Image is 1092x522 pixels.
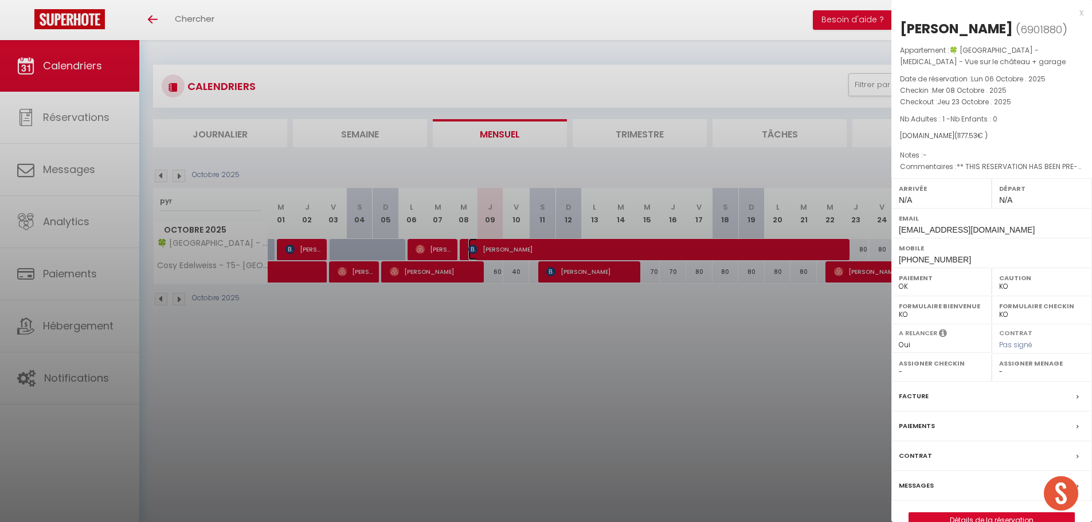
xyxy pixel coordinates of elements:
[899,390,929,402] label: Facture
[899,225,1035,234] span: [EMAIL_ADDRESS][DOMAIN_NAME]
[899,183,984,194] label: Arrivée
[937,97,1011,107] span: Jeu 23 Octobre . 2025
[999,195,1012,205] span: N/A
[939,328,947,341] i: Sélectionner OUI si vous souhaiter envoyer les séquences de messages post-checkout
[900,150,1083,161] p: Notes :
[957,131,977,140] span: 1177.53
[999,358,1085,369] label: Assigner Menage
[899,328,937,338] label: A relancer
[999,340,1032,350] span: Pas signé
[900,96,1083,108] p: Checkout :
[899,255,971,264] span: [PHONE_NUMBER]
[900,114,997,124] span: Nb Adultes : 1 -
[900,161,1083,172] p: Commentaires :
[900,19,1013,38] div: [PERSON_NAME]
[899,450,932,462] label: Contrat
[899,480,934,492] label: Messages
[891,6,1083,19] div: x
[899,358,984,369] label: Assigner Checkin
[999,300,1085,312] label: Formulaire Checkin
[1016,21,1067,37] span: ( )
[899,300,984,312] label: Formulaire Bienvenue
[999,328,1032,336] label: Contrat
[1020,22,1062,37] span: 6901880
[950,114,997,124] span: Nb Enfants : 0
[899,213,1085,224] label: Email
[900,73,1083,85] p: Date de réservation :
[932,85,1007,95] span: Mer 08 Octobre . 2025
[899,420,935,432] label: Paiements
[900,45,1066,66] span: 🍀 [GEOGRAPHIC_DATA] - [MEDICAL_DATA] - Vue sur le château + garage
[971,74,1046,84] span: Lun 06 Octobre . 2025
[899,242,1085,254] label: Mobile
[899,195,912,205] span: N/A
[1044,476,1078,511] div: Ouvrir le chat
[900,131,1083,142] div: [DOMAIN_NAME]
[999,272,1085,284] label: Caution
[954,131,988,140] span: ( € )
[923,150,927,160] span: -
[999,183,1085,194] label: Départ
[900,85,1083,96] p: Checkin :
[899,272,984,284] label: Paiement
[900,45,1083,68] p: Appartement :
